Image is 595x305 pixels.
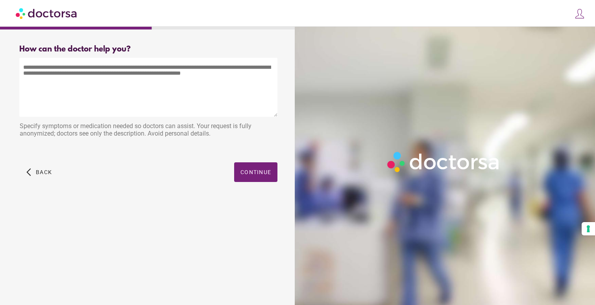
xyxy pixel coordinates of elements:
div: How can the doctor help you? [19,45,277,54]
img: icons8-customer-100.png [574,8,585,19]
span: Continue [240,169,271,175]
button: arrow_back_ios Back [23,162,55,182]
button: Continue [234,162,277,182]
img: Logo-Doctorsa-trans-White-partial-flat.png [384,149,503,175]
span: Back [36,169,52,175]
img: Doctorsa.com [16,4,78,22]
button: Your consent preferences for tracking technologies [582,222,595,235]
div: Specify symptoms or medication needed so doctors can assist. Your request is fully anonymized; do... [19,118,277,143]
